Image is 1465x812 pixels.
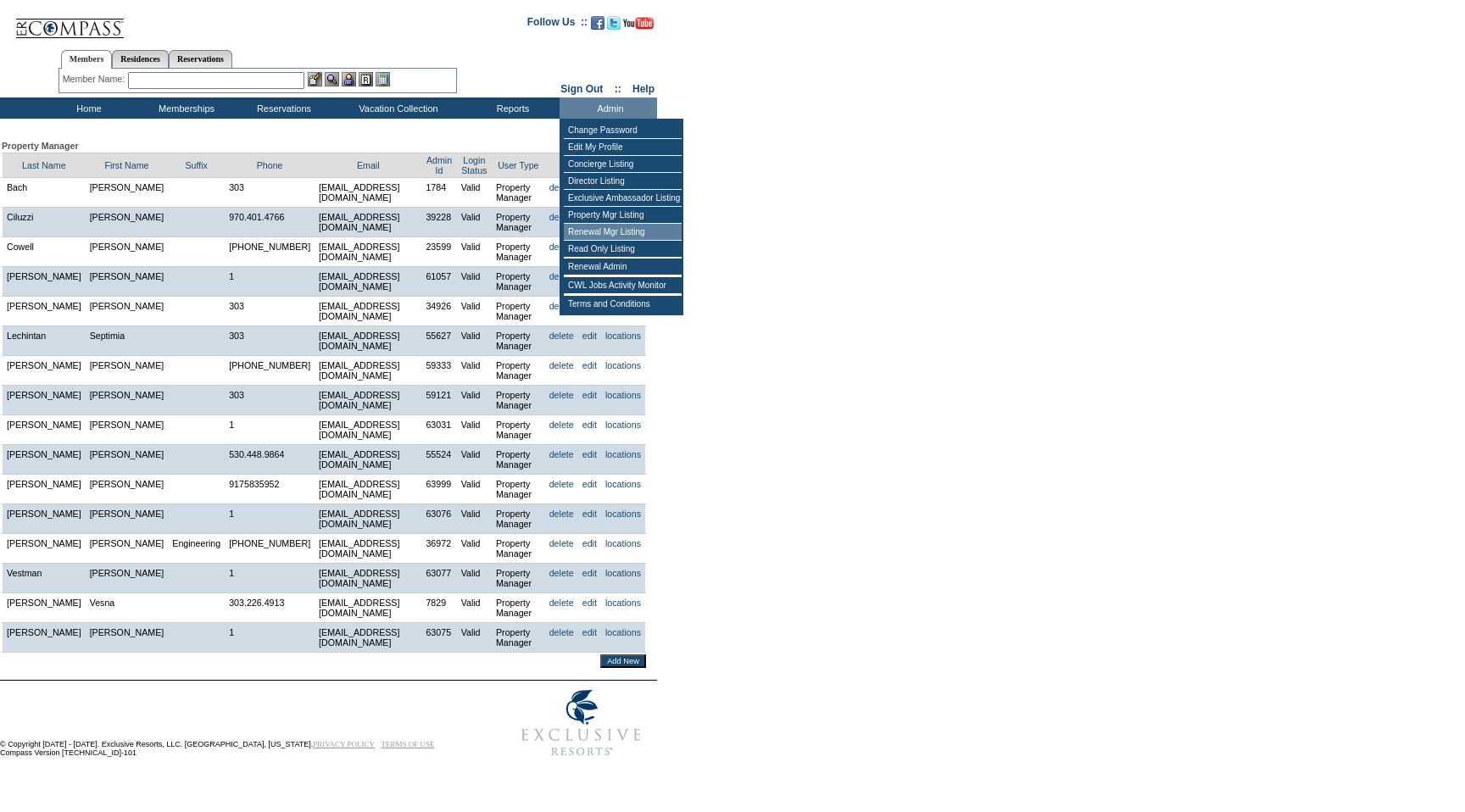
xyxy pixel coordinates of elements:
a: edit [582,390,597,400]
td: [EMAIL_ADDRESS][DOMAIN_NAME] [315,267,421,297]
td: [PERSON_NAME] [86,445,169,475]
td: 303.226.4913 [225,593,315,623]
td: Valid [457,326,492,356]
img: Follow us on Twitter [607,16,621,30]
td: Edit My Profile [564,139,682,156]
td: 303 [225,386,315,415]
td: [EMAIL_ADDRESS][DOMAIN_NAME] [315,415,421,445]
td: 23599 [421,237,456,267]
a: locations [605,360,641,370]
td: Read Only Listing [564,241,682,258]
img: View [325,72,339,86]
img: Become our fan on Facebook [591,16,604,30]
td: 1 [225,623,315,653]
a: delete [549,390,574,400]
td: 34926 [421,297,456,326]
td: Property Manager [492,326,545,356]
a: locations [605,479,641,489]
td: [EMAIL_ADDRESS][DOMAIN_NAME] [315,593,421,623]
a: locations [605,598,641,608]
a: delete [549,420,574,430]
td: [PERSON_NAME] [86,534,169,564]
a: edit [582,568,597,578]
a: Help [632,83,655,95]
td: Valid [457,208,492,237]
td: 1784 [421,178,456,208]
a: edit [582,627,597,637]
a: locations [605,420,641,430]
a: edit [582,360,597,370]
span: :: [615,83,621,95]
td: 39228 [421,208,456,237]
td: [PERSON_NAME] [86,623,169,653]
td: [EMAIL_ADDRESS][DOMAIN_NAME] [315,475,421,504]
td: [PERSON_NAME] [86,237,169,267]
a: Sign Out [560,83,603,95]
a: locations [605,568,641,578]
td: [EMAIL_ADDRESS][DOMAIN_NAME] [315,178,421,208]
td: Valid [457,267,492,297]
td: [PERSON_NAME] [86,208,169,237]
img: Reservations [359,72,373,86]
td: Valid [457,593,492,623]
td: 9175835952 [225,475,315,504]
a: edit [582,509,597,519]
td: Engineering [168,534,225,564]
td: [PERSON_NAME] [3,386,86,415]
td: Admin [560,97,657,119]
td: [PERSON_NAME] [3,356,86,386]
td: [EMAIL_ADDRESS][DOMAIN_NAME] [315,504,421,534]
td: 61057 [421,267,456,297]
td: Follow Us :: [527,14,588,35]
td: Property Manager [492,475,545,504]
td: Change Password [564,122,682,139]
td: 303 [225,178,315,208]
img: Compass Home [14,4,125,39]
td: [EMAIL_ADDRESS][DOMAIN_NAME] [315,445,421,475]
a: delete [549,598,574,608]
td: [PERSON_NAME] [86,386,169,415]
td: 36972 [421,534,456,564]
td: [PERSON_NAME] [86,564,169,593]
td: 303 [225,326,315,356]
td: Reservations [233,97,331,119]
a: delete [549,182,574,192]
a: delete [549,627,574,637]
a: Subscribe to our YouTube Channel [623,21,654,31]
td: Vesna [86,593,169,623]
input: Add New [600,654,646,668]
td: Property Manager [492,534,545,564]
td: CWL Jobs Activity Monitor [564,277,682,294]
td: 63999 [421,475,456,504]
a: delete [549,331,574,341]
td: Exclusive Ambassador Listing [564,190,682,207]
td: 63031 [421,415,456,445]
td: 55627 [421,326,456,356]
a: edit [582,598,597,608]
td: Septimia [86,326,169,356]
td: 1 [225,267,315,297]
td: [PERSON_NAME] [3,297,86,326]
td: Lechintan [3,326,86,356]
td: [EMAIL_ADDRESS][DOMAIN_NAME] [315,623,421,653]
a: Admin Id [426,155,452,175]
a: delete [549,479,574,489]
td: [PERSON_NAME] [3,623,86,653]
a: Reservations [169,50,232,68]
td: [EMAIL_ADDRESS][DOMAIN_NAME] [315,356,421,386]
td: Property Manager [492,386,545,415]
td: Vestman [3,564,86,593]
td: Concierge Listing [564,156,682,173]
td: 1 [225,564,315,593]
td: Property Manager [492,208,545,237]
td: [PERSON_NAME] [86,356,169,386]
td: [PERSON_NAME] [3,593,86,623]
a: delete [549,538,574,548]
a: Login Status [461,155,487,175]
td: [EMAIL_ADDRESS][DOMAIN_NAME] [315,386,421,415]
a: delete [549,301,574,311]
td: Terms and Conditions [564,296,682,312]
a: Residences [112,50,169,68]
td: Property Manager [492,593,545,623]
td: Renewal Admin [564,259,682,275]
